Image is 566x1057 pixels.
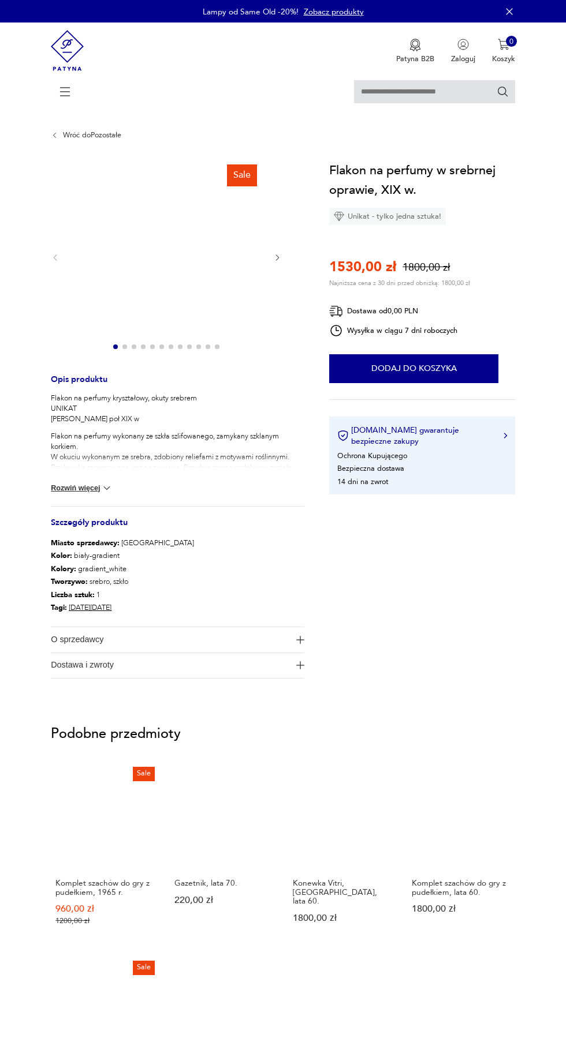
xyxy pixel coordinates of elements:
img: Ikona dostawy [329,304,343,318]
button: Zaloguj [451,39,475,64]
button: Patyna B2B [396,39,434,64]
p: Podobne przedmioty [51,728,515,741]
b: Tagi: [51,602,67,613]
li: 14 dni na zwrot [337,477,388,487]
p: Flakon na perfumy wykonany ze szkła szlifowanego, zamykany szklanym korkiem. W okuciu wykonanym z... [51,431,304,504]
b: Kolor: [51,550,72,561]
a: Konewka Vitri, Niemcy, lata 60.Konewka Vitri, [GEOGRAPHIC_DATA], lata 60.1800,00 zł [288,762,396,946]
p: Komplet szachów do gry z pudełkiem, 1965 r. [55,879,154,897]
a: Ikona medaluPatyna B2B [396,39,434,64]
li: Bezpieczna dostawa [337,463,404,474]
h3: Opis produktu [51,376,304,393]
p: 1200,00 zł [55,917,154,925]
img: chevron down [101,482,113,494]
b: Kolory : [51,564,76,574]
p: 1800,00 zł [293,914,392,923]
p: Koszyk [492,54,515,64]
button: Ikona plusaDostawa i zwroty [51,653,304,678]
button: 0Koszyk [492,39,515,64]
img: Ikona diamentu [334,211,344,222]
img: Ikonka użytkownika [457,39,469,50]
div: Unikat - tylko jedna sztuka! [329,208,446,225]
p: Flakon na perfumy kryształowy, okuty srebrem UNIKAT [PERSON_NAME] poł XIX w [51,393,304,424]
p: 1800,00 zł [403,260,450,275]
img: Ikona koszyka [498,39,509,50]
p: Najniższa cena z 30 dni przed obniżką: 1800,00 zł [329,279,470,287]
p: Zaloguj [451,54,475,64]
p: Konewka Vitri, [GEOGRAPHIC_DATA], lata 60. [293,879,392,905]
p: srebro, szkło [51,575,194,589]
img: Patyna - sklep z meblami i dekoracjami vintage [51,23,84,78]
a: Zobacz produkty [304,6,364,17]
img: Ikona strzałki w prawo [504,433,507,438]
b: Liczba sztuk: [51,590,95,600]
p: Patyna B2B [396,54,434,64]
img: Ikona plusa [296,661,304,669]
span: Dostawa i zwroty [51,653,290,678]
a: Komplet szachów do gry z pudełkiem, lata 60.Komplet szachów do gry z pudełkiem, lata 60.1800,00 zł [407,762,515,946]
p: [GEOGRAPHIC_DATA] [51,537,194,550]
p: 1 [51,589,194,602]
button: Ikona plusaO sprzedawcy [51,627,304,652]
h3: Szczegóły produktu [51,519,304,537]
h1: Flakon na perfumy w srebrnej oprawie, XIX w. [329,160,515,200]
p: 1800,00 zł [412,905,511,913]
a: [DATE][DATE] [69,602,111,613]
b: Tworzywo : [51,576,88,587]
p: 220,00 zł [174,896,273,905]
img: Ikona plusa [296,636,304,644]
p: gradient_white [51,563,194,576]
img: Ikona medalu [409,39,421,51]
span: O sprzedawcy [51,627,290,652]
a: Wróć doPozostałe [63,131,121,139]
b: Miasto sprzedawcy : [51,538,120,548]
button: Szukaj [497,85,509,98]
img: Ikona certyfikatu [337,430,349,441]
div: Sale [227,164,257,186]
a: SaleKomplet szachów do gry z pudełkiem, 1965 r.Komplet szachów do gry z pudełkiem, 1965 r.960,00 ... [51,762,159,946]
div: Dostawa od 0,00 PLN [329,304,457,318]
p: 1530,00 zł [329,258,396,276]
p: biały-gradient [51,549,194,563]
button: Dodaj do koszyka [329,354,498,383]
li: Ochrona Kupującego [337,451,407,461]
a: Gazetnik, lata 70.Gazetnik, lata 70.220,00 zł [170,762,278,946]
p: Komplet szachów do gry z pudełkiem, lata 60. [412,879,511,897]
p: Gazetnik, lata 70. [174,879,273,887]
img: Zdjęcie produktu Flakon na perfumy w srebrnej oprawie, XIX w. [70,160,263,353]
p: 960,00 zł [55,905,154,913]
div: Wysyłka w ciągu 7 dni roboczych [329,324,457,338]
button: Rozwiń więcej [51,482,113,494]
div: 0 [506,36,517,47]
p: Lampy od Same Old -20%! [203,6,299,17]
button: [DOMAIN_NAME] gwarantuje bezpieczne zakupy [337,425,507,447]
